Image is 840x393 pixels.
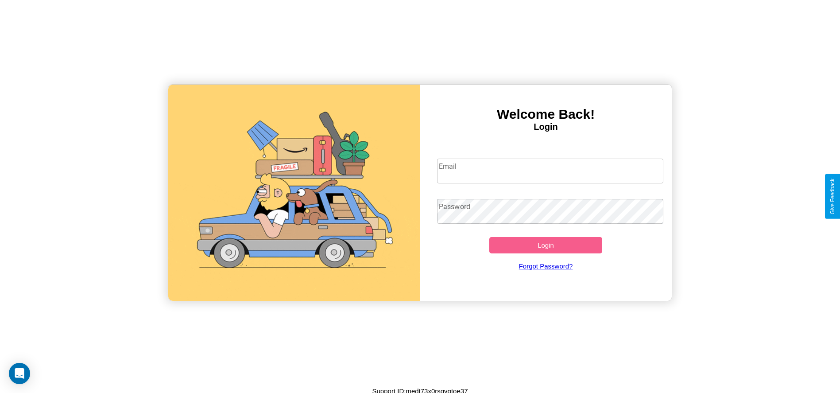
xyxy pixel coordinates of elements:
[420,107,672,122] h3: Welcome Back!
[168,85,420,301] img: gif
[420,122,672,132] h4: Login
[829,179,836,214] div: Give Feedback
[489,237,603,253] button: Login
[9,363,30,384] div: Open Intercom Messenger
[433,253,659,279] a: Forgot Password?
